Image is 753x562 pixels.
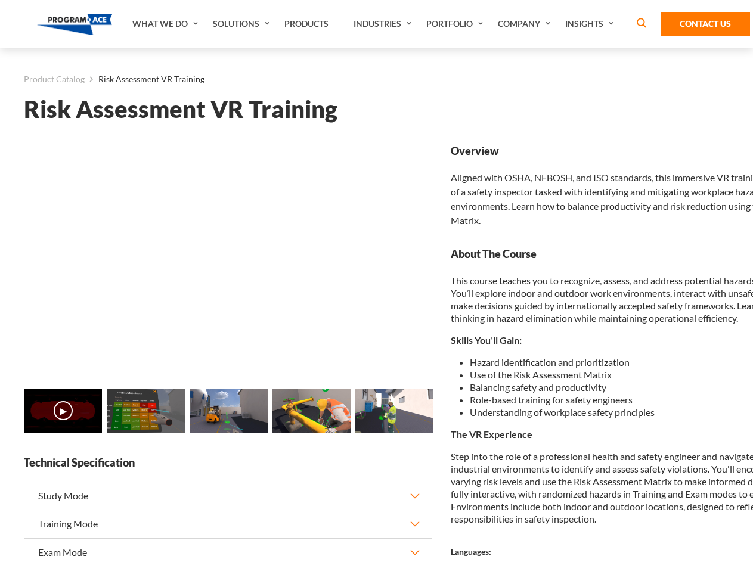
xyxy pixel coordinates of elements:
strong: Technical Specification [24,455,432,470]
button: Study Mode [24,482,432,510]
img: Risk Assessment VR Training - Video 0 [24,389,102,433]
img: Risk Assessment VR Training - Preview 4 [355,389,433,433]
iframe: Risk Assessment VR Training - Video 0 [24,144,432,373]
img: Risk Assessment VR Training - Preview 3 [272,389,351,433]
button: ▶ [54,401,73,420]
strong: Languages: [451,547,491,557]
a: Product Catalog [24,72,85,87]
img: Risk Assessment VR Training - Preview 1 [107,389,185,433]
li: Risk Assessment VR Training [85,72,204,87]
img: Risk Assessment VR Training - Preview 2 [190,389,268,433]
img: Program-Ace [37,14,113,35]
a: Contact Us [661,12,750,36]
button: Training Mode [24,510,432,538]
